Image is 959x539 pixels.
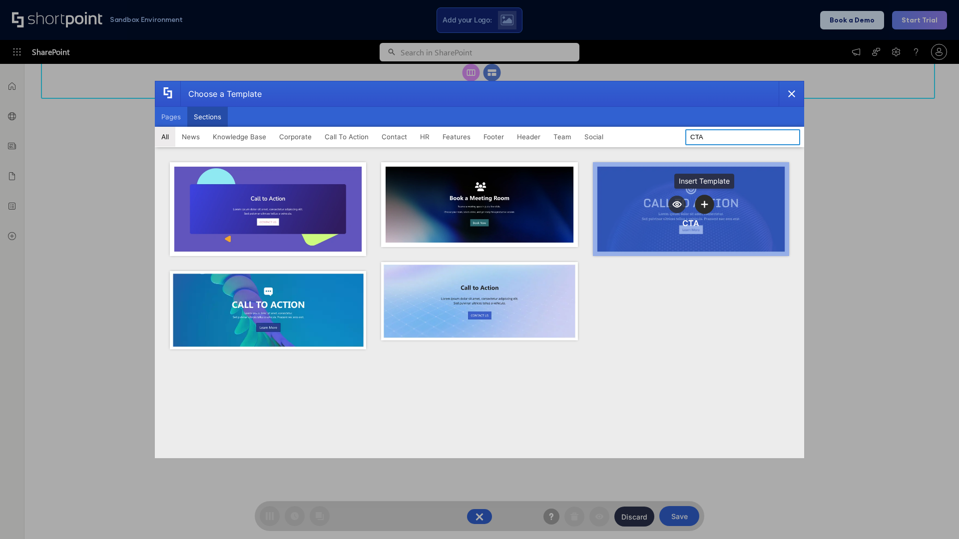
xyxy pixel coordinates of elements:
button: Header [510,127,547,147]
button: All [155,127,175,147]
button: HR [414,127,436,147]
button: Corporate [273,127,318,147]
div: Choose a Template [180,81,262,106]
button: News [175,127,206,147]
div: template selector [155,81,804,458]
iframe: Chat Widget [909,491,959,539]
button: Features [436,127,477,147]
div: CTA [682,218,699,228]
button: Team [547,127,578,147]
input: Search [685,129,800,145]
button: Call To Action [318,127,375,147]
button: Pages [155,107,187,127]
button: Contact [375,127,414,147]
button: Sections [187,107,228,127]
button: Social [578,127,610,147]
button: Footer [477,127,510,147]
button: Knowledge Base [206,127,273,147]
